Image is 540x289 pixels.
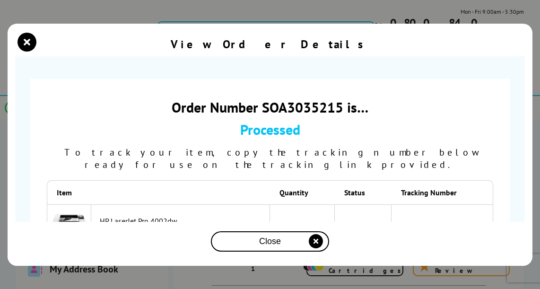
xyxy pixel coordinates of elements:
button: close modal [211,231,329,252]
th: Item [47,180,91,204]
th: Status [335,180,392,204]
th: Tracking Number [392,180,493,204]
td: Processed [335,204,392,251]
div: View Order Details [171,37,369,52]
td: 1 [270,204,335,251]
img: HP LaserJet Pro 4002dw [52,210,86,244]
button: close modal [20,35,34,49]
div: Processed [47,120,493,139]
div: HP LaserJet Pro 4002dw [100,216,265,226]
span: To track your item, copy the tracking number below ready for use on the tracking link provided. [64,146,476,171]
div: Order Number SOA3035215 is… [47,98,493,116]
span: Close [259,236,281,246]
th: Quantity [270,180,335,204]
